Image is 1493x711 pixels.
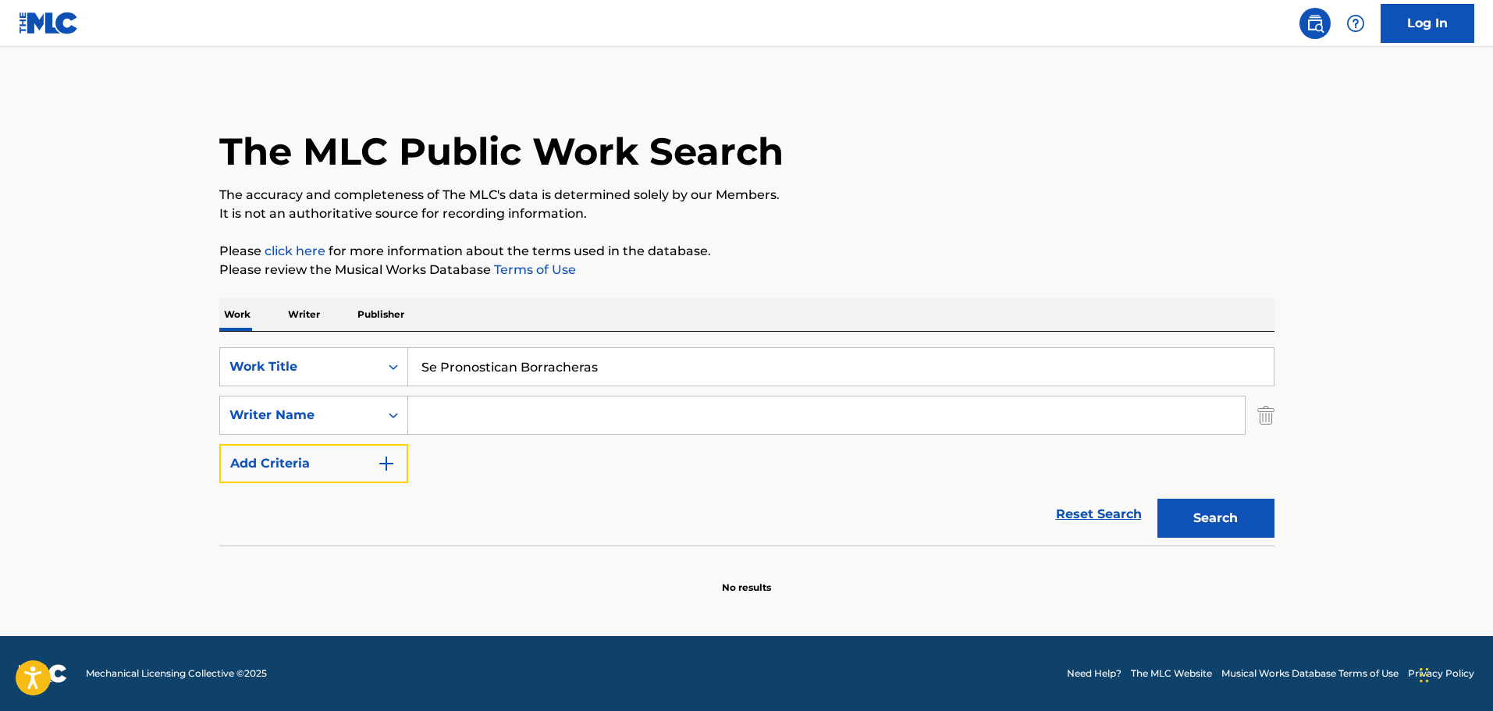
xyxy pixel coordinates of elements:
p: Publisher [353,298,409,331]
img: help [1346,14,1365,33]
iframe: Chat Widget [1415,636,1493,711]
a: Reset Search [1048,497,1150,531]
form: Search Form [219,347,1274,546]
a: Terms of Use [491,262,576,277]
div: Arrastrar [1420,652,1429,699]
p: It is not an authoritative source for recording information. [219,204,1274,223]
a: Need Help? [1067,667,1122,681]
button: Search [1157,499,1274,538]
a: Musical Works Database Terms of Use [1221,667,1399,681]
p: Writer [283,298,325,331]
p: No results [722,562,771,595]
a: The MLC Website [1131,667,1212,681]
img: MLC Logo [19,12,79,34]
button: Add Criteria [219,444,408,483]
img: Delete Criterion [1257,396,1274,435]
div: Writer Name [229,406,370,425]
p: Please for more information about the terms used in the database. [219,242,1274,261]
img: logo [19,664,67,683]
p: The accuracy and completeness of The MLC's data is determined solely by our Members. [219,186,1274,204]
a: click here [265,244,325,258]
span: Mechanical Licensing Collective © 2025 [86,667,267,681]
img: search [1306,14,1324,33]
div: Work Title [229,357,370,376]
p: Please review the Musical Works Database [219,261,1274,279]
img: 9d2ae6d4665cec9f34b9.svg [377,454,396,473]
p: Work [219,298,255,331]
a: Public Search [1299,8,1331,39]
a: Privacy Policy [1408,667,1474,681]
a: Log In [1381,4,1474,43]
div: Help [1340,8,1371,39]
h1: The MLC Public Work Search [219,128,784,175]
div: Widget de chat [1415,636,1493,711]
